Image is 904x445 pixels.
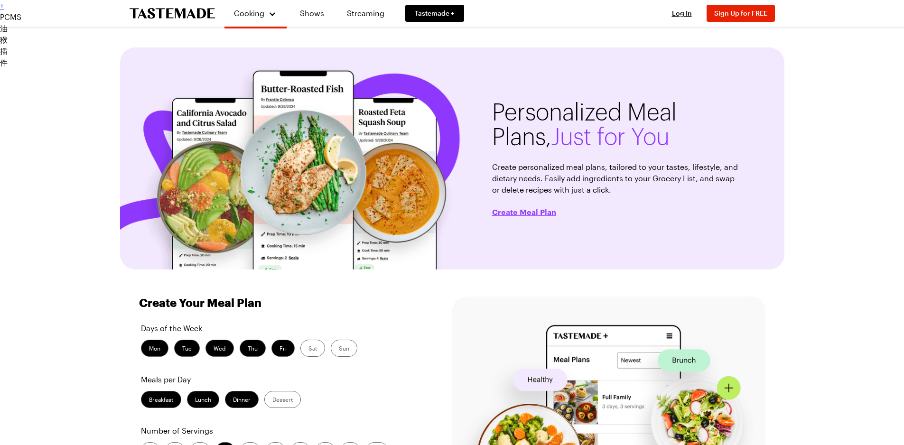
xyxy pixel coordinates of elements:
label: Dessert [264,391,301,408]
span: Just for You [551,126,670,149]
button: Sign Up for FREE [707,5,775,22]
p: Days of the Week [141,323,422,334]
h1: Personalized Meal Plans, [492,101,739,150]
label: Thu [240,340,266,357]
p: Number of Servings [141,425,422,436]
a: To Tastemade Home Page [130,8,215,19]
span: Sign Up for FREE [714,9,767,17]
button: Create Meal Plan [492,207,556,216]
label: Lunch [187,391,219,408]
label: Fri [271,340,295,357]
span: Log In [672,9,692,17]
label: Mon [141,340,168,357]
button: Cooking [234,4,277,23]
label: Dinner [225,391,259,408]
p: Meals per Day [141,374,422,385]
label: Tue [174,340,200,357]
span: Cooking [234,9,264,18]
p: Create personalized meal plans, tailored to your tastes, lifestyle, and dietary needs. Easily add... [492,161,739,195]
h1: Create Your Meal Plan [139,296,261,309]
a: Tastemade + [405,5,464,22]
label: Breakfast [141,391,181,408]
button: Log In [663,9,701,18]
label: Wed [205,340,234,357]
span: Tastemade + [415,9,455,18]
img: personalized meal plans banner [120,55,464,269]
label: Sun [331,340,357,357]
label: Sat [300,340,325,357]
